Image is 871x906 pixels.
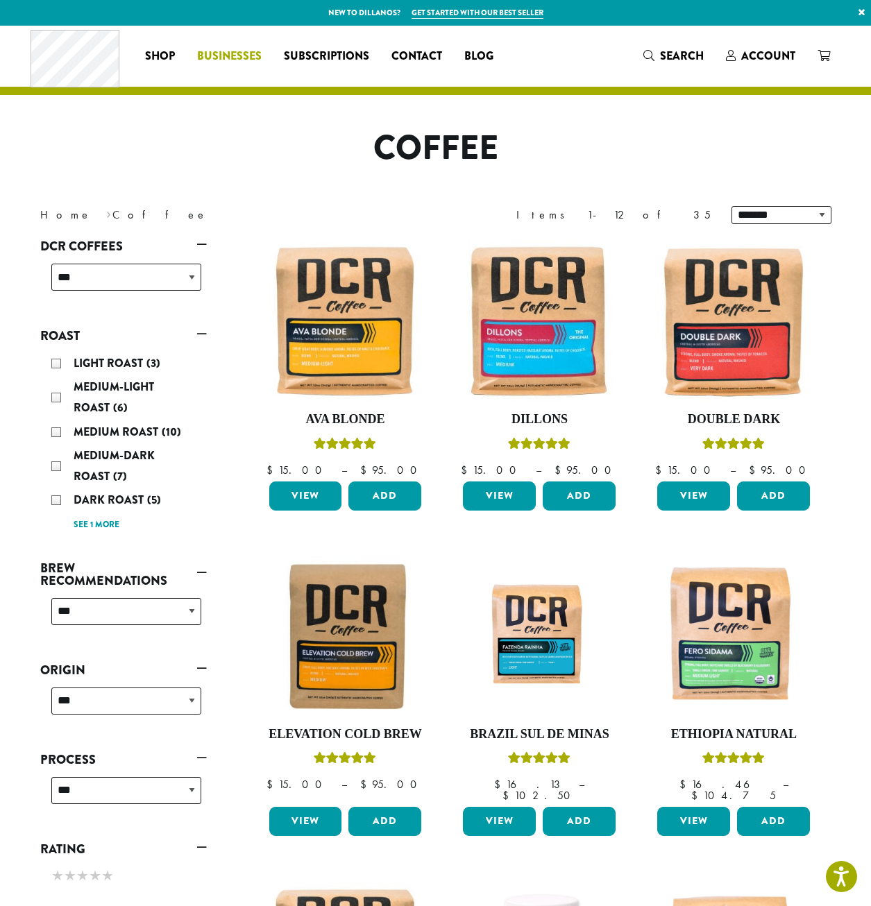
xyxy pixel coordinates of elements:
[463,481,536,511] a: View
[654,556,813,716] img: DCR-Fero-Sidama-Coffee-Bag-2019-300x300.png
[267,463,328,477] bdi: 15.00
[267,777,278,792] span: $
[89,866,101,886] span: ★
[555,463,618,477] bdi: 95.00
[64,866,76,886] span: ★
[654,556,813,802] a: Ethiopia NaturalRated 5.00 out of 5
[691,788,703,803] span: $
[101,866,114,886] span: ★
[654,412,813,427] h4: Double Dark
[40,592,207,642] div: Brew Recommendations
[459,556,619,802] a: Brazil Sul De MinasRated 5.00 out of 5
[654,241,813,401] img: Double-Dark-12oz-300x300.jpg
[737,807,810,836] button: Add
[360,777,423,792] bdi: 95.00
[737,481,810,511] button: Add
[391,48,442,65] span: Contact
[134,45,186,67] a: Shop
[113,400,128,416] span: (6)
[463,807,536,836] a: View
[30,128,842,169] h1: Coffee
[269,481,342,511] a: View
[266,556,425,802] a: Elevation Cold BrewRated 5.00 out of 5
[113,468,127,484] span: (7)
[40,207,92,222] a: Home
[40,771,207,821] div: Process
[51,866,64,886] span: ★
[749,463,812,477] bdi: 95.00
[508,750,570,771] div: Rated 5.00 out of 5
[348,807,421,836] button: Add
[516,207,711,223] div: Items 1-12 of 35
[146,355,160,371] span: (3)
[266,727,425,742] h4: Elevation Cold Brew
[691,788,776,803] bdi: 104.75
[543,807,616,836] button: Add
[494,777,566,792] bdi: 16.13
[40,658,207,682] a: Origin
[702,436,765,456] div: Rated 4.50 out of 5
[145,48,175,65] span: Shop
[74,379,154,416] span: Medium-Light Roast
[74,447,155,484] span: Medium-Dark Roast
[655,463,717,477] bdi: 15.00
[657,481,730,511] a: View
[269,807,342,836] a: View
[536,463,541,477] span: –
[40,234,207,258] a: DCR Coffees
[74,424,162,440] span: Medium Roast
[40,556,207,592] a: Brew Recommendations
[730,463,736,477] span: –
[464,48,493,65] span: Blog
[749,463,761,477] span: $
[106,202,111,223] span: ›
[654,727,813,742] h4: Ethiopia Natural
[40,748,207,771] a: Process
[147,492,161,508] span: (5)
[461,463,473,477] span: $
[40,258,207,307] div: DCR Coffees
[341,777,347,792] span: –
[341,463,347,477] span: –
[555,463,566,477] span: $
[657,807,730,836] a: View
[783,777,788,792] span: –
[40,861,207,893] div: Rating
[508,436,570,456] div: Rated 5.00 out of 5
[459,241,619,401] img: Dillons-12oz-300x300.jpg
[360,463,372,477] span: $
[494,777,506,792] span: $
[266,241,425,476] a: Ava BlondeRated 5.00 out of 5
[579,777,584,792] span: –
[459,412,619,427] h4: Dillons
[76,866,89,886] span: ★
[660,48,704,64] span: Search
[360,463,423,477] bdi: 95.00
[543,481,616,511] button: Add
[267,463,278,477] span: $
[655,463,667,477] span: $
[284,48,369,65] span: Subscriptions
[74,492,147,508] span: Dark Roast
[654,241,813,476] a: Double DarkRated 4.50 out of 5
[267,777,328,792] bdi: 15.00
[502,788,577,803] bdi: 102.50
[459,241,619,476] a: DillonsRated 5.00 out of 5
[502,788,514,803] span: $
[360,777,372,792] span: $
[459,576,619,696] img: Fazenda-Rainha_12oz_Mockup.jpg
[461,463,523,477] bdi: 15.00
[74,355,146,371] span: Light Roast
[74,518,119,532] a: See 1 more
[265,241,425,401] img: Ava-Blonde-12oz-1-300x300.jpg
[40,207,415,223] nav: Breadcrumb
[266,412,425,427] h4: Ava Blonde
[40,837,207,861] a: Rating
[679,777,770,792] bdi: 16.46
[40,324,207,348] a: Roast
[459,727,619,742] h4: Brazil Sul De Minas
[632,44,715,67] a: Search
[741,48,795,64] span: Account
[314,750,376,771] div: Rated 5.00 out of 5
[702,750,765,771] div: Rated 5.00 out of 5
